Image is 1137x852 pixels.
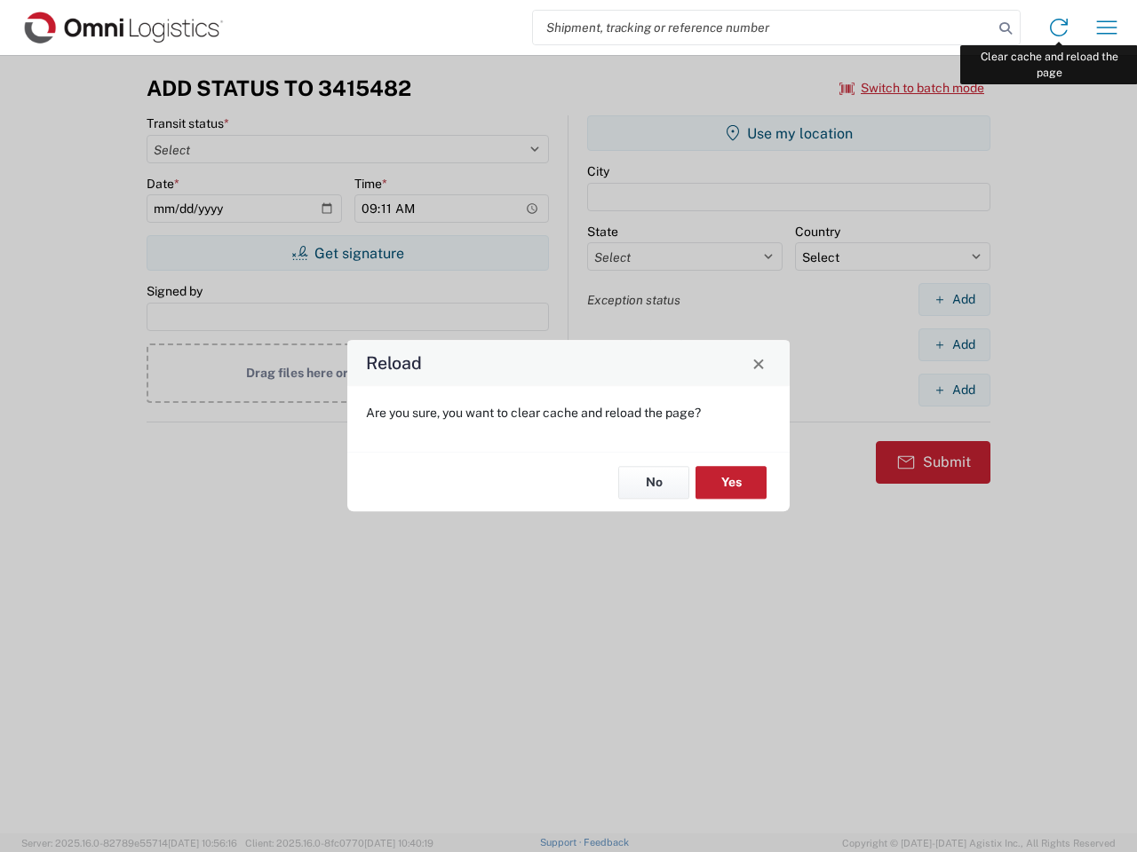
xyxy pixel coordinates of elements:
h4: Reload [366,351,422,376]
button: No [618,466,689,499]
input: Shipment, tracking or reference number [533,11,993,44]
p: Are you sure, you want to clear cache and reload the page? [366,405,771,421]
button: Close [746,351,771,375]
button: Yes [696,466,767,499]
